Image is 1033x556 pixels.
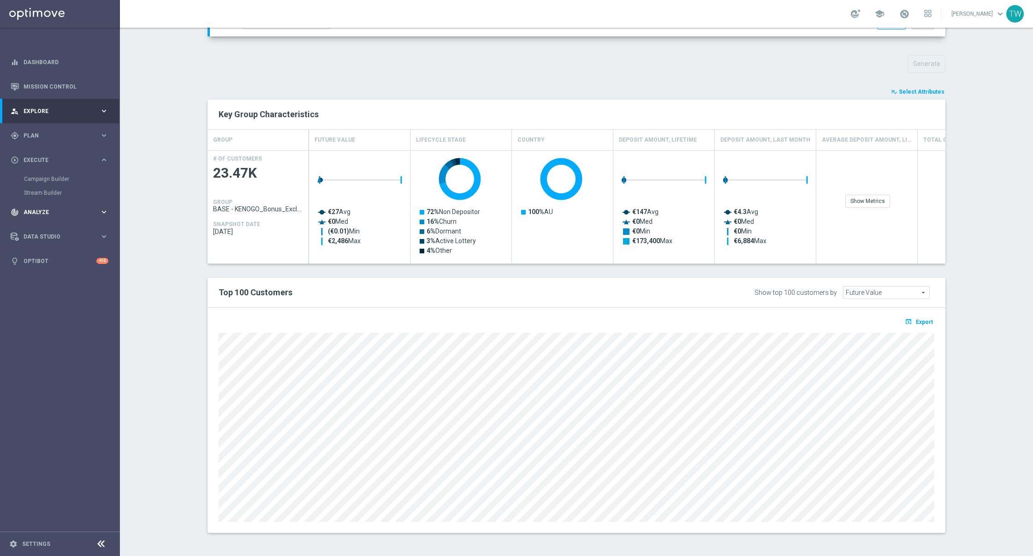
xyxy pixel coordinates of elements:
span: Plan [24,133,100,138]
h4: Lifecycle Stage [416,132,466,148]
text: Max [734,237,766,245]
span: 23.47K [213,164,303,182]
h4: GROUP [213,199,232,205]
div: +10 [96,258,108,264]
span: Select Attributes [899,89,944,95]
i: open_in_browser [905,318,914,325]
h4: # OF CUSTOMERS [213,155,262,162]
tspan: 100% [528,208,544,215]
span: 2025-08-30 [213,228,303,235]
button: equalizer Dashboard [10,59,109,66]
i: keyboard_arrow_right [100,208,108,216]
h4: Country [517,132,545,148]
button: Data Studio keyboard_arrow_right [10,233,109,240]
div: Mission Control [11,74,108,99]
a: Campaign Builder [24,175,96,183]
i: keyboard_arrow_right [100,155,108,164]
i: keyboard_arrow_right [100,107,108,115]
button: play_circle_outline Execute keyboard_arrow_right [10,156,109,164]
span: Data Studio [24,234,100,239]
h4: Deposit Amount, Last Month [720,132,810,148]
span: Analyze [24,209,100,215]
button: Mission Control [10,83,109,90]
div: Show Metrics [845,195,890,208]
div: track_changes Analyze keyboard_arrow_right [10,209,109,216]
div: Campaign Builder [24,172,119,186]
tspan: €0 [734,218,741,225]
div: Analyze [11,208,100,216]
h2: Key Group Characteristics [219,109,934,120]
text: Avg [328,208,350,215]
text: Med [734,218,754,225]
tspan: 16% [427,218,439,225]
div: Data Studio [11,233,100,241]
a: Settings [22,541,50,547]
span: keyboard_arrow_down [995,9,1005,19]
div: TW [1006,5,1024,23]
h4: Future Value [315,132,355,148]
tspan: 72% [427,208,439,215]
text: Other [427,247,452,254]
text: Max [328,237,361,245]
i: keyboard_arrow_right [100,232,108,241]
button: open_in_browser Export [903,316,934,328]
i: gps_fixed [11,132,19,140]
tspan: €173,400 [632,237,660,245]
span: BASE - KENOGO_Bonus_Exclusions [213,205,303,213]
i: lightbulb [11,257,19,265]
i: keyboard_arrow_right [100,131,108,140]
div: Stream Builder [24,186,119,200]
button: person_search Explore keyboard_arrow_right [10,108,109,115]
tspan: €4.3 [734,208,747,215]
tspan: 4% [427,247,435,254]
tspan: €27 [328,208,339,215]
text: Avg [734,208,758,215]
span: Export [916,319,933,325]
text: Max [632,237,672,245]
span: Execute [24,157,100,163]
h4: Deposit Amount, Lifetime [619,132,697,148]
div: Optibot [11,249,108,273]
a: Dashboard [24,50,108,74]
button: Generate [908,55,945,73]
div: Plan [11,132,100,140]
text: Min [632,227,650,235]
tspan: €0 [734,227,741,235]
span: Explore [24,108,100,114]
text: Churn [427,218,457,225]
i: settings [9,540,18,548]
div: Explore [11,107,100,115]
tspan: €6,884 [734,237,754,245]
text: AU [528,208,553,215]
tspan: (€0.01) [328,227,349,235]
h4: Total GGR, Lifetime [923,132,983,148]
tspan: €2,486 [328,237,348,245]
h4: Average Deposit Amount, Lifetime [822,132,912,148]
i: equalizer [11,58,19,66]
a: [PERSON_NAME]keyboard_arrow_down [950,7,1006,21]
tspan: €0 [632,218,640,225]
h4: GROUP [213,132,232,148]
div: Show top 100 customers by [754,289,837,297]
i: person_search [11,107,19,115]
button: playlist_add_check Select Attributes [890,87,945,97]
tspan: €0 [328,218,335,225]
text: Min [328,227,360,235]
text: Min [734,227,752,235]
div: Dashboard [11,50,108,74]
tspan: €0 [632,227,640,235]
text: Avg [632,208,659,215]
a: Mission Control [24,74,108,99]
button: gps_fixed Plan keyboard_arrow_right [10,132,109,139]
text: Non Depositor [427,208,480,215]
text: Dormant [427,227,461,235]
tspan: €147 [632,208,647,215]
div: Press SPACE to select this row. [208,150,309,263]
a: Optibot [24,249,96,273]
